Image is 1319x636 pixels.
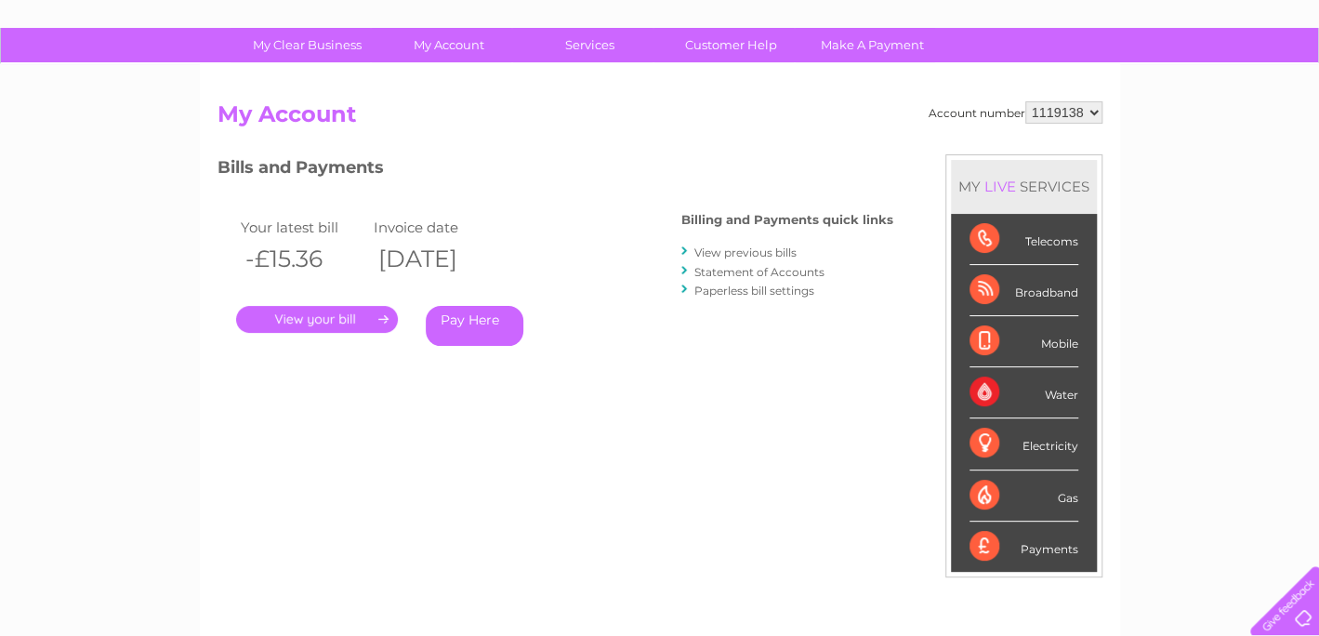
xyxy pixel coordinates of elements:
[231,28,384,62] a: My Clear Business
[969,265,1078,316] div: Broadband
[1258,79,1301,93] a: Log out
[992,79,1027,93] a: Water
[1195,79,1241,93] a: Contact
[969,214,1078,265] div: Telecoms
[513,28,666,62] a: Services
[969,418,1078,470] div: Electricity
[969,367,1078,418] div: Water
[969,316,1078,367] div: Mobile
[236,240,370,278] th: -£15.36
[654,28,808,62] a: Customer Help
[694,265,824,279] a: Statement of Accounts
[236,215,370,240] td: Your latest bill
[372,28,525,62] a: My Account
[969,522,1078,572] div: Payments
[218,154,893,187] h3: Bills and Payments
[969,470,1078,522] div: Gas
[929,101,1102,124] div: Account number
[1157,79,1184,93] a: Blog
[46,48,141,105] img: logo.png
[981,178,1020,195] div: LIVE
[796,28,949,62] a: Make A Payment
[694,245,797,259] a: View previous bills
[236,306,398,333] a: .
[1038,79,1079,93] a: Energy
[969,9,1097,33] a: 0333 014 3131
[1090,79,1146,93] a: Telecoms
[951,160,1097,213] div: MY SERVICES
[369,215,503,240] td: Invoice date
[369,240,503,278] th: [DATE]
[694,284,814,298] a: Paperless bill settings
[426,306,523,346] a: Pay Here
[221,10,1100,90] div: Clear Business is a trading name of Verastar Limited (registered in [GEOGRAPHIC_DATA] No. 3667643...
[681,213,893,227] h4: Billing and Payments quick links
[218,101,1102,137] h2: My Account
